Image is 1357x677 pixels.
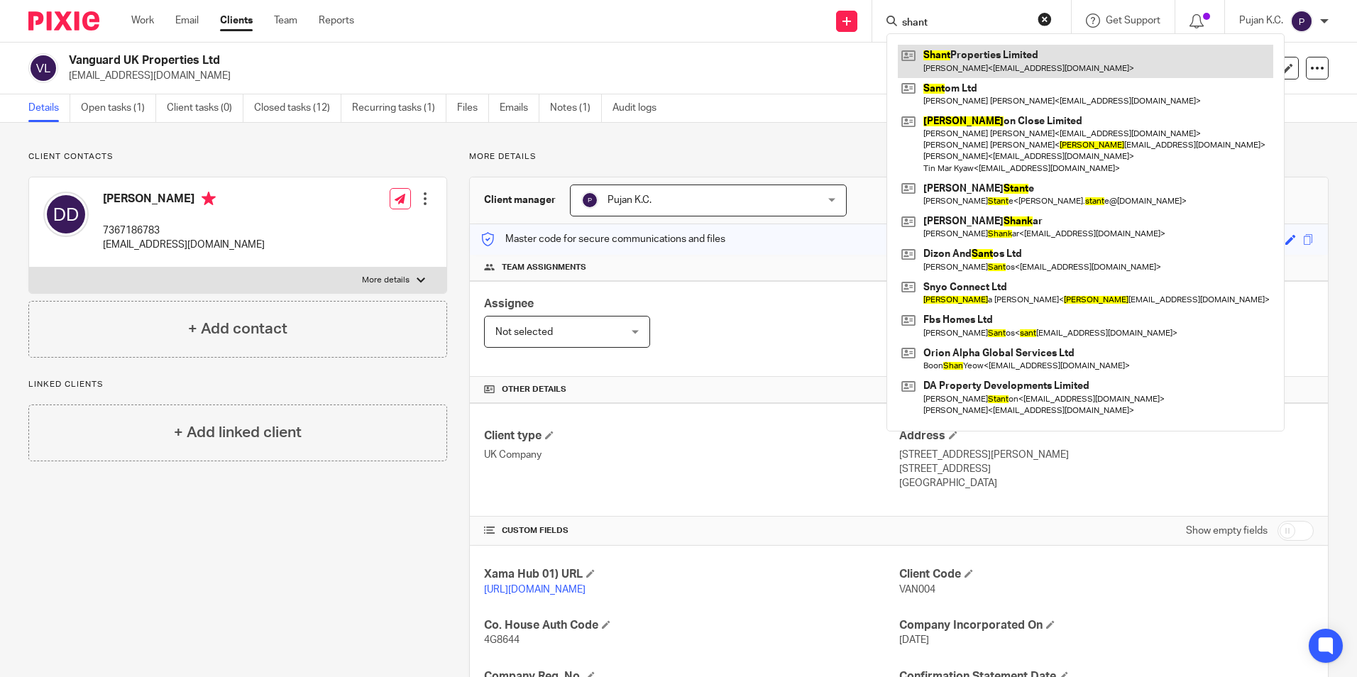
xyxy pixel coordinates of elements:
[69,53,922,68] h2: Vanguard UK Properties Ltd
[899,448,1314,462] p: [STREET_ADDRESS][PERSON_NAME]
[1186,524,1268,538] label: Show empty fields
[254,94,341,122] a: Closed tasks (12)
[81,94,156,122] a: Open tasks (1)
[581,192,598,209] img: svg%3E
[362,275,410,286] p: More details
[484,618,899,633] h4: Co. House Auth Code
[899,567,1314,582] h4: Client Code
[1239,13,1283,28] p: Pujan K.C.
[28,94,70,122] a: Details
[188,318,287,340] h4: + Add contact
[899,462,1314,476] p: [STREET_ADDRESS]
[899,585,935,595] span: VAN004
[69,69,1136,83] p: [EMAIL_ADDRESS][DOMAIN_NAME]
[28,151,447,163] p: Client contacts
[28,379,447,390] p: Linked clients
[202,192,216,206] i: Primary
[480,232,725,246] p: Master code for secure communications and files
[131,13,154,28] a: Work
[457,94,489,122] a: Files
[174,422,302,444] h4: + Add linked client
[43,192,89,237] img: svg%3E
[550,94,602,122] a: Notes (1)
[484,635,520,645] span: 4G8644
[220,13,253,28] a: Clients
[484,448,899,462] p: UK Company
[899,429,1314,444] h4: Address
[352,94,446,122] a: Recurring tasks (1)
[502,262,586,273] span: Team assignments
[484,585,586,595] a: [URL][DOMAIN_NAME]
[899,635,929,645] span: [DATE]
[608,195,652,205] span: Pujan K.C.
[484,429,899,444] h4: Client type
[484,567,899,582] h4: Xama Hub 01) URL
[274,13,297,28] a: Team
[103,224,265,238] p: 7367186783
[484,298,534,309] span: Assignee
[469,151,1329,163] p: More details
[1106,16,1160,26] span: Get Support
[103,192,265,209] h4: [PERSON_NAME]
[175,13,199,28] a: Email
[495,327,553,337] span: Not selected
[167,94,243,122] a: Client tasks (0)
[1038,12,1052,26] button: Clear
[500,94,539,122] a: Emails
[484,193,556,207] h3: Client manager
[319,13,354,28] a: Reports
[484,525,899,536] h4: CUSTOM FIELDS
[612,94,667,122] a: Audit logs
[899,476,1314,490] p: [GEOGRAPHIC_DATA]
[103,238,265,252] p: [EMAIL_ADDRESS][DOMAIN_NAME]
[28,53,58,83] img: svg%3E
[1290,10,1313,33] img: svg%3E
[899,618,1314,633] h4: Company Incorporated On
[502,384,566,395] span: Other details
[901,17,1028,30] input: Search
[28,11,99,31] img: Pixie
